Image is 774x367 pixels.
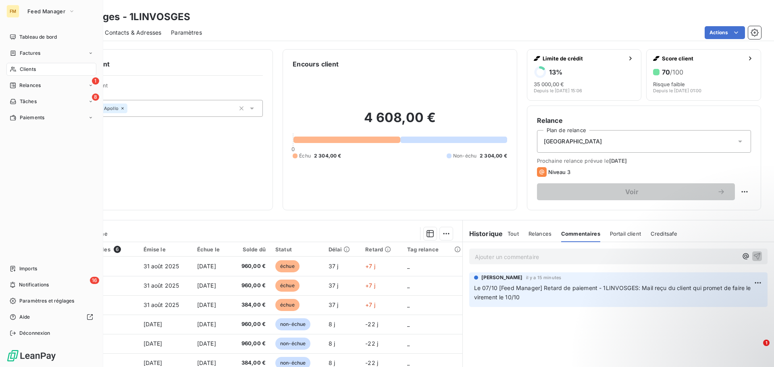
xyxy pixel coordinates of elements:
[651,230,678,237] span: Creditsafe
[329,246,356,253] div: Délai
[71,10,190,24] h3: Linvosges - 1LINVOSGES
[527,49,642,101] button: Limite de crédit13%35 000,00 €Depuis le [DATE] 15:06
[6,311,96,323] a: Aide
[407,340,410,347] span: _
[544,137,602,145] span: [GEOGRAPHIC_DATA]
[293,110,507,134] h2: 4 608,00 €
[19,265,37,272] span: Imports
[197,282,216,289] span: [DATE]
[763,340,770,346] span: 1
[537,183,735,200] button: Voir
[293,59,339,69] h6: Encours client
[534,81,564,87] span: 35 000,00 €
[49,59,263,69] h6: Informations client
[197,246,226,253] div: Échue le
[90,277,99,284] span: 16
[235,301,266,309] span: 384,00 €
[610,230,641,237] span: Portail client
[662,55,744,62] span: Score client
[314,152,341,160] span: 2 304,00 €
[329,263,339,270] span: 37 j
[653,81,685,87] span: Risque faible
[65,82,263,93] span: Propriétés Client
[365,301,375,308] span: +7 j
[20,66,36,73] span: Clients
[20,50,40,57] span: Factures
[197,263,216,270] span: [DATE]
[646,49,761,101] button: Score client70/100Risque faibleDepuis le [DATE] 01:00
[407,359,410,366] span: _
[275,246,319,253] div: Statut
[235,282,266,290] span: 960,00 €
[235,246,266,253] div: Solde dû
[526,275,562,280] span: il y a 15 minutes
[275,260,300,272] span: échue
[407,282,410,289] span: _
[19,281,49,288] span: Notifications
[329,359,335,366] span: 8 j
[365,282,375,289] span: +7 j
[481,274,523,281] span: [PERSON_NAME]
[235,320,266,328] span: 960,00 €
[365,263,375,270] span: +7 j
[329,282,339,289] span: 37 j
[329,301,339,308] span: 37 j
[171,29,202,37] span: Paramètres
[508,230,519,237] span: Tout
[534,88,582,93] span: Depuis le [DATE] 15:06
[613,289,774,345] iframe: Intercom notifications message
[548,169,570,175] span: Niveau 3
[104,106,119,111] span: Apollo
[275,318,310,330] span: non-échue
[27,8,65,15] span: Feed Manager
[670,68,683,76] span: /100
[528,230,551,237] span: Relances
[407,301,410,308] span: _
[235,262,266,270] span: 960,00 €
[463,229,503,238] h6: Historique
[299,152,311,160] span: Échu
[235,340,266,348] span: 960,00 €
[407,321,410,328] span: _
[329,340,335,347] span: 8 j
[197,340,216,347] span: [DATE]
[197,359,216,366] span: [DATE]
[705,26,745,39] button: Actions
[127,105,134,112] input: Ajouter une valeur
[20,98,37,105] span: Tâches
[92,77,99,85] span: 1
[144,359,162,366] span: [DATE]
[275,299,300,311] span: échue
[407,246,457,253] div: Tag relance
[662,68,683,76] h6: 70
[114,246,121,253] span: 6
[20,114,44,121] span: Paiements
[19,82,41,89] span: Relances
[561,230,600,237] span: Commentaires
[19,33,57,41] span: Tableau de bord
[6,349,56,362] img: Logo LeanPay
[547,189,717,195] span: Voir
[480,152,507,160] span: 2 304,00 €
[19,313,30,321] span: Aide
[92,93,99,101] span: 8
[407,263,410,270] span: _
[329,321,335,328] span: 8 j
[144,263,179,270] span: 31 août 2025
[609,158,627,164] span: [DATE]
[365,321,378,328] span: -22 j
[197,321,216,328] span: [DATE]
[144,321,162,328] span: [DATE]
[275,280,300,292] span: échue
[144,282,179,289] span: 31 août 2025
[291,146,295,152] span: 0
[365,340,378,347] span: -22 j
[747,340,766,359] iframe: Intercom live chat
[275,338,310,350] span: non-échue
[365,359,378,366] span: -22 j
[19,330,50,337] span: Déconnexion
[235,359,266,367] span: 384,00 €
[474,284,753,301] span: Le 07/10 [Feed Manager] Retard de paiement - 1LINVOSGES: Mail reçu du client qui promet de faire ...
[537,116,751,125] h6: Relance
[453,152,476,160] span: Non-échu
